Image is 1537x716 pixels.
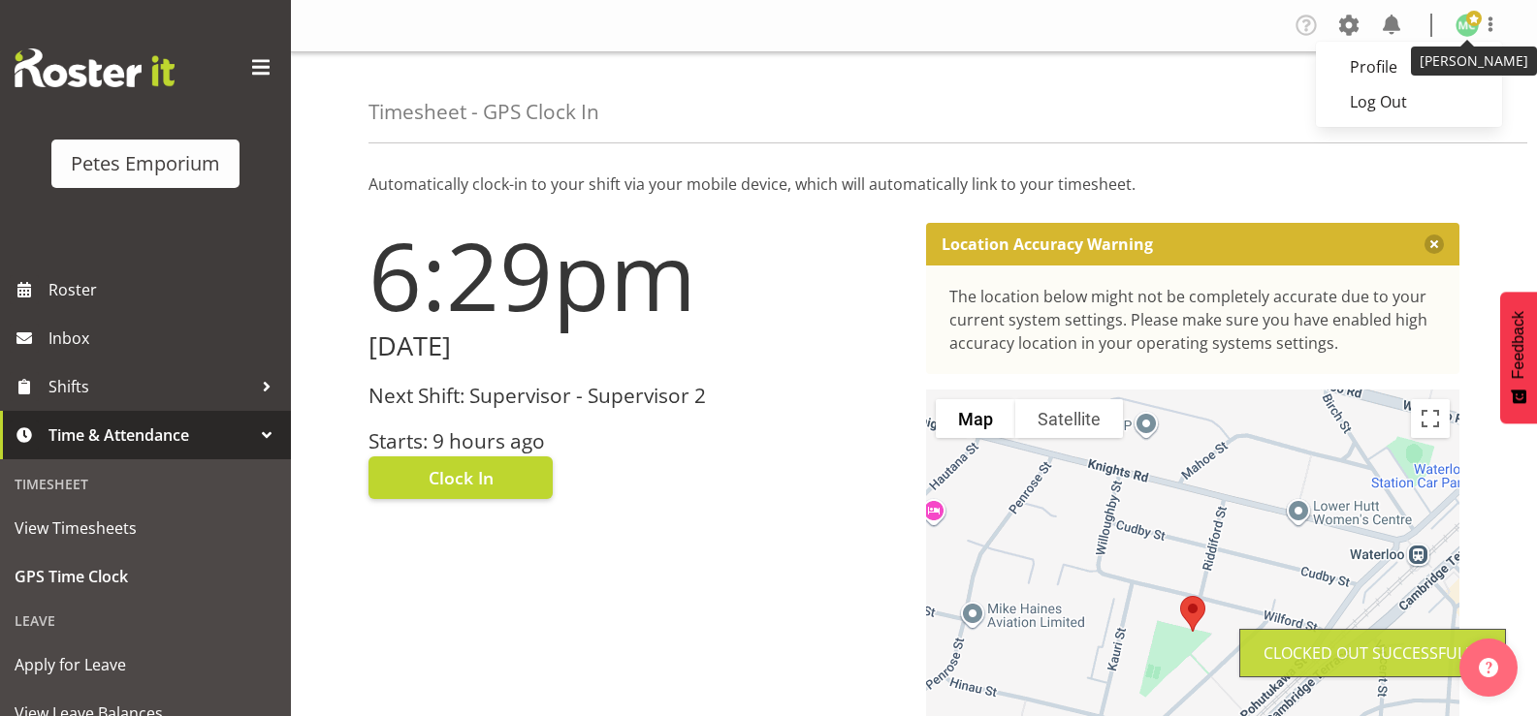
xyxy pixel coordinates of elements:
a: Log Out [1316,84,1502,119]
button: Clock In [368,456,553,499]
div: Timesheet [5,464,286,504]
span: Roster [48,275,281,304]
div: Clocked out Successfully [1264,641,1482,665]
button: Feedback - Show survey [1500,292,1537,423]
span: Clock In [429,465,494,490]
img: melissa-cowen2635.jpg [1456,14,1479,37]
a: Profile [1316,49,1502,84]
span: View Timesheets [15,514,276,543]
button: Show street map [936,399,1015,438]
button: Show satellite imagery [1015,399,1123,438]
h3: Starts: 9 hours ago [368,430,903,452]
div: Leave [5,601,286,640]
h2: [DATE] [368,331,903,361]
h4: Timesheet - GPS Clock In [368,101,599,123]
p: Location Accuracy Warning [942,234,1153,254]
a: View Timesheets [5,504,286,552]
span: Apply for Leave [15,650,276,679]
a: GPS Time Clock [5,552,286,601]
span: Feedback [1510,311,1527,379]
img: Rosterit website logo [15,48,175,87]
span: Shifts [48,372,252,401]
div: Petes Emporium [71,149,220,178]
div: The location below might not be completely accurate due to your current system settings. Please m... [949,285,1437,355]
button: Close message [1425,234,1444,254]
p: Automatically clock-in to your shift via your mobile device, which will automatically link to you... [368,172,1459,196]
button: Toggle fullscreen view [1411,399,1450,438]
span: Inbox [48,324,281,353]
a: Apply for Leave [5,640,286,689]
img: help-xxl-2.png [1479,658,1498,677]
h1: 6:29pm [368,223,903,327]
h3: Next Shift: Supervisor - Supervisor 2 [368,385,903,407]
span: GPS Time Clock [15,562,276,591]
span: Time & Attendance [48,420,252,450]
